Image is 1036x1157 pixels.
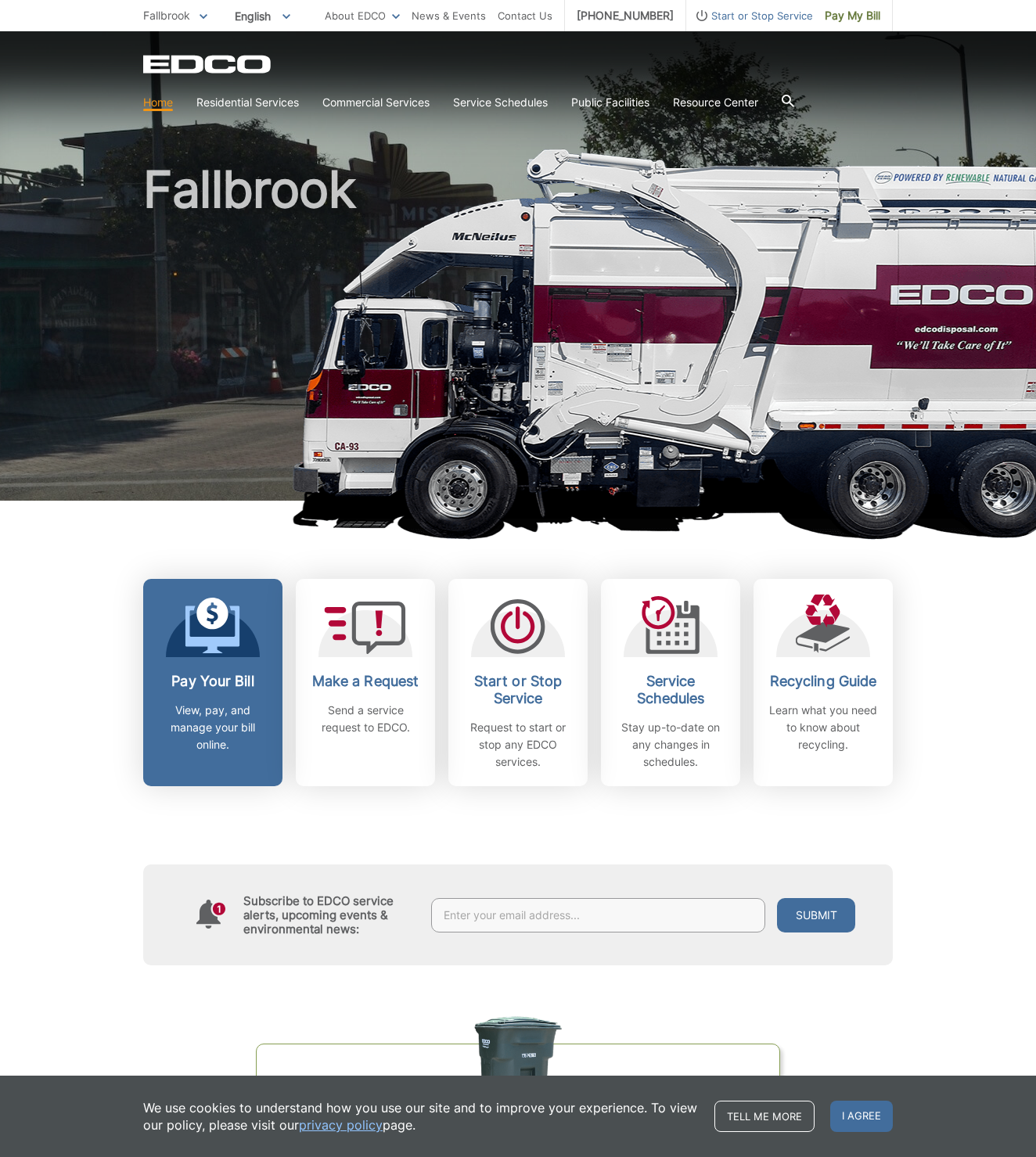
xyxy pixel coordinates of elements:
span: Pay My Bill [825,7,880,24]
h4: Subscribe to EDCO service alerts, upcoming events & environmental news: [243,894,415,936]
h2: Pay Your Bill [155,673,271,690]
span: English [223,3,302,29]
span: Fallbrook [143,9,190,22]
h2: Make a Request [308,673,423,690]
h2: Service Schedules [613,673,728,707]
a: EDCD logo. Return to the homepage. [143,55,273,74]
p: Request to start or stop any EDCO services. [460,719,576,771]
a: About EDCO [325,7,400,24]
a: Make a Request Send a service request to EDCO. [296,579,435,786]
a: Residential Services [196,94,299,111]
a: Public Facilities [571,94,649,111]
a: Commercial Services [322,94,430,111]
p: View, pay, and manage your bill online. [155,702,271,753]
a: News & Events [412,7,486,24]
a: Pay Your Bill View, pay, and manage your bill online. [143,579,282,786]
p: Stay up-to-date on any changes in schedules. [613,719,728,771]
a: Service Schedules Stay up-to-date on any changes in schedules. [601,579,740,786]
h2: Start or Stop Service [460,673,576,707]
p: Send a service request to EDCO. [308,702,423,736]
a: Resource Center [673,94,758,111]
h2: Recycling Guide [765,673,881,690]
a: Service Schedules [453,94,548,111]
a: Contact Us [498,7,552,24]
h1: Fallbrook [143,164,893,508]
p: We use cookies to understand how you use our site and to improve your experience. To view our pol... [143,1099,699,1134]
a: privacy policy [299,1116,383,1134]
a: Home [143,94,173,111]
a: Tell me more [714,1101,815,1132]
a: Recycling Guide Learn what you need to know about recycling. [754,579,893,786]
input: Enter your email address... [431,898,765,932]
